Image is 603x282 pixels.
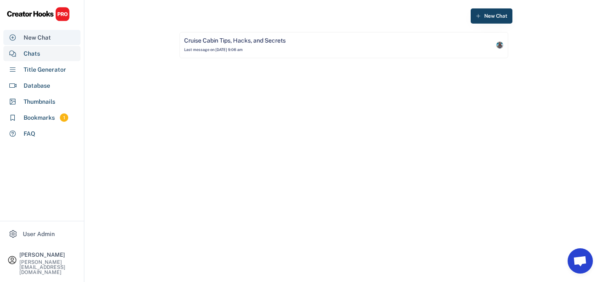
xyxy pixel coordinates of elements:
div: [PERSON_NAME][EMAIL_ADDRESS][DOMAIN_NAME] [19,260,77,275]
div: [PERSON_NAME] [19,252,77,258]
div: User Admin [23,230,55,239]
div: FAQ [24,129,35,138]
div: Thumbnails [24,97,55,106]
div: Chats [24,49,40,58]
div: New Chat [24,33,51,42]
div: Cruise Cabin Tips, Hacks, and Secrets [184,37,286,45]
div: Database [24,81,50,90]
div: Last message on [DATE] 9:06 am [184,47,243,53]
div: 1 [60,114,68,121]
span: New Chat [484,13,507,19]
a: Open chat [568,248,593,274]
div: Title Generator [24,65,66,74]
button: New Chat [471,8,512,24]
div: Bookmarks [24,113,55,122]
img: unnamed.jpg [496,42,503,48]
img: CHPRO%20Logo.svg [7,7,70,21]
